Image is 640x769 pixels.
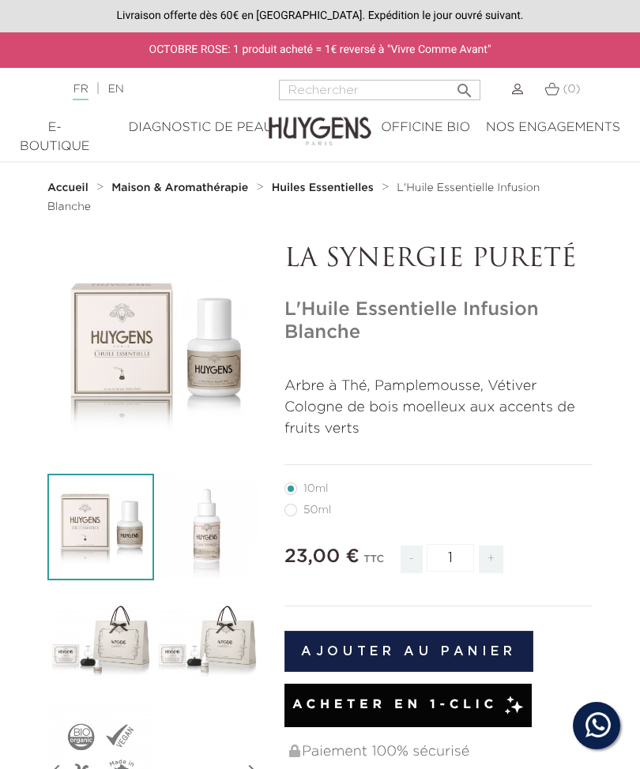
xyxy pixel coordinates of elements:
[272,182,378,194] a: Huiles Essentielles
[563,84,580,95] span: (0)
[401,546,423,573] span: -
[284,482,347,495] label: 10ml
[363,542,384,585] div: TTC
[272,182,374,193] strong: Huiles Essentielles
[106,118,296,137] div: Diagnostic de peau
[284,245,593,275] p: LA SYNERGIE PURETÉ
[107,84,123,95] a: EN
[455,77,474,96] i: 
[284,504,350,516] label: 50ml
[284,376,593,397] p: Arbre à Thé, Pamplemousse, Vétiver
[381,118,470,137] div: Officine Bio
[111,182,252,194] a: Maison & Aromathérapie
[47,182,92,194] a: Accueil
[279,80,480,100] input: Rechercher
[65,80,254,99] div: |
[98,118,304,137] a: Diagnostic de peau
[269,92,371,148] img: Huygens
[450,75,479,96] button: 
[47,474,154,580] img: H.E. INFUSION BLANCHE 10ml
[486,118,620,137] div: Nos engagements
[154,474,261,580] img: H.E. INFUSION BLANCHE 50ml
[479,546,504,573] span: +
[288,735,593,769] div: Paiement 100% sécurisé
[73,84,88,100] a: FR
[284,547,360,566] span: 23,00 €
[427,544,474,572] input: Quantité
[289,745,300,757] img: Paiement 100% sécurisé
[284,397,593,440] p: Cologne de bois moelleux aux accents de fruits verts
[20,118,90,156] div: E-Boutique
[111,182,248,193] strong: Maison & Aromathérapie
[47,182,88,193] strong: Accueil
[284,631,533,672] button: Ajouter au panier
[284,298,593,344] h1: L'Huile Essentielle Infusion Blanche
